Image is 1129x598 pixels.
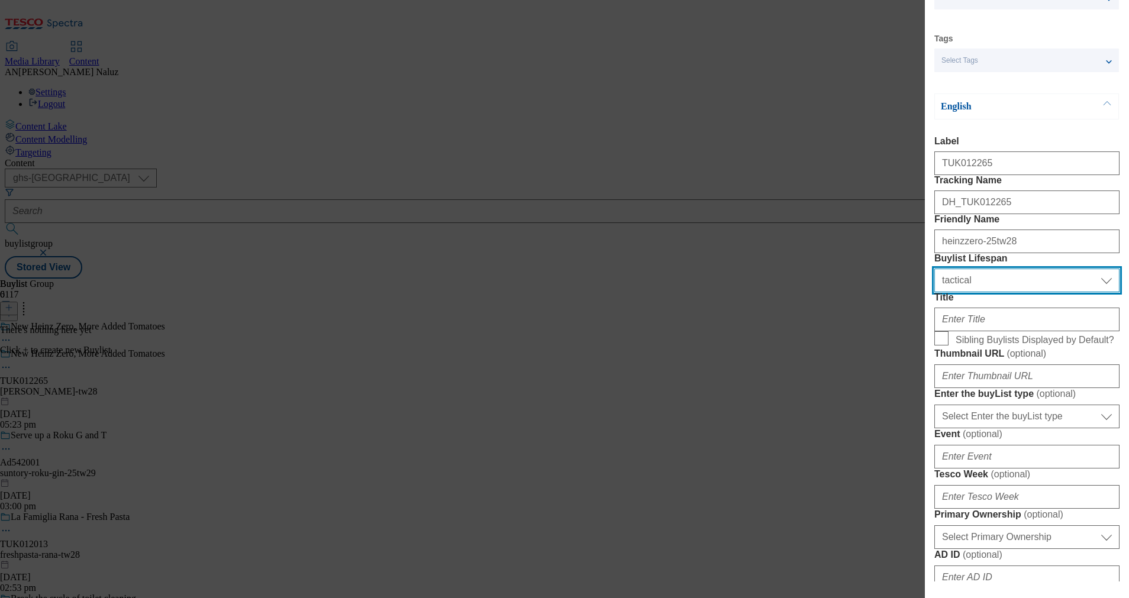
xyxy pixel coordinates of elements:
[956,335,1114,345] span: Sibling Buylists Displayed by Default?
[934,49,1119,72] button: Select Tags
[934,549,1120,561] label: AD ID
[963,549,1002,560] span: ( optional )
[934,35,953,42] label: Tags
[934,292,1120,303] label: Title
[934,308,1120,331] input: Enter Title
[934,190,1120,214] input: Enter Tracking Name
[991,469,1030,479] span: ( optional )
[963,429,1002,439] span: ( optional )
[934,253,1120,264] label: Buylist Lifespan
[934,485,1120,509] input: Enter Tesco Week
[1007,348,1046,358] span: ( optional )
[934,175,1120,186] label: Tracking Name
[934,136,1120,147] label: Label
[934,348,1120,360] label: Thumbnail URL
[1024,509,1063,519] span: ( optional )
[934,151,1120,175] input: Enter Label
[934,229,1120,253] input: Enter Friendly Name
[934,445,1120,468] input: Enter Event
[934,388,1120,400] label: Enter the buyList type
[941,56,978,65] span: Select Tags
[934,468,1120,480] label: Tesco Week
[941,101,1065,112] p: English
[934,428,1120,440] label: Event
[934,509,1120,521] label: Primary Ownership
[934,364,1120,388] input: Enter Thumbnail URL
[934,565,1120,589] input: Enter AD ID
[1036,389,1076,399] span: ( optional )
[934,214,1120,225] label: Friendly Name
